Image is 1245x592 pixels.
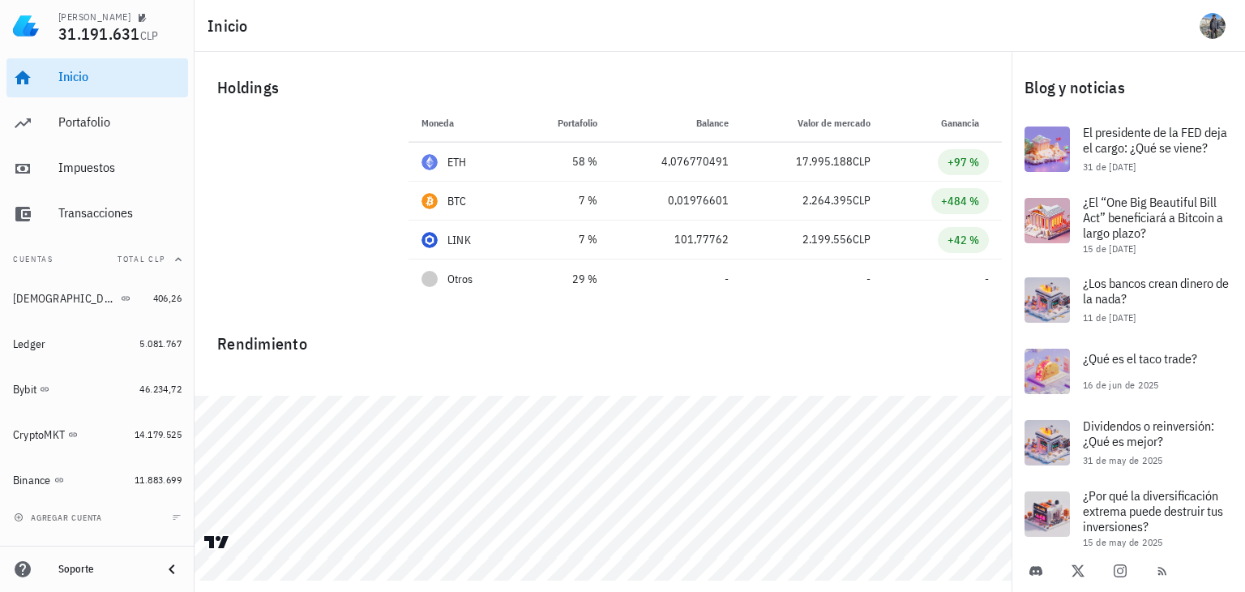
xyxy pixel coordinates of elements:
span: 406,26 [153,292,182,304]
span: - [866,272,871,286]
span: 15 de [DATE] [1083,242,1136,255]
div: 58 % [530,153,597,170]
a: Bybit 46.234,72 [6,370,188,409]
span: 31.191.631 [58,23,140,45]
span: 15 de may de 2025 [1083,536,1163,548]
div: avatar [1200,13,1226,39]
th: Portafolio [517,104,610,143]
button: agregar cuenta [10,509,109,526]
div: 29 % [530,271,597,288]
span: Otros [447,271,473,288]
span: agregar cuenta [17,513,102,523]
div: [PERSON_NAME] [58,11,130,24]
div: LINK [447,232,471,248]
div: 7 % [530,192,597,209]
a: ¿Por qué la diversificación extrema puede destruir tus inversiones? 15 de may de 2025 [1012,478,1245,558]
a: Transacciones [6,195,188,234]
span: 46.234,72 [139,383,182,395]
span: Dividendos o reinversión: ¿Qué es mejor? [1083,418,1214,449]
a: ¿El “One Big Beautiful Bill Act” beneficiará a Bitcoin a largo plazo? 15 de [DATE] [1012,185,1245,264]
a: Binance 11.883.699 [6,461,188,500]
button: CuentasTotal CLP [6,240,188,279]
div: +97 % [948,154,979,170]
div: +42 % [948,232,979,248]
span: 17.995.188 [796,154,853,169]
img: LedgiFi [13,13,39,39]
a: Dividendos o reinversión: ¿Qué es mejor? 31 de may de 2025 [1012,407,1245,478]
span: El presidente de la FED deja el cargo: ¿Qué se viene? [1083,124,1227,156]
div: BTC [447,193,467,209]
div: Ledger [13,337,46,351]
th: Balance [610,104,742,143]
span: 5.081.767 [139,337,182,350]
div: BTC-icon [421,193,438,209]
a: Ledger 5.081.767 [6,324,188,363]
a: El presidente de la FED deja el cargo: ¿Qué se viene? 31 de [DATE] [1012,114,1245,185]
a: Charting by TradingView [203,534,231,550]
a: Portafolio [6,104,188,143]
div: 101,77762 [623,231,729,248]
span: CLP [853,193,871,208]
div: Bybit [13,383,36,397]
span: CLP [140,28,159,43]
div: Rendimiento [204,318,1002,357]
span: 2.264.395 [802,193,853,208]
div: [DEMOGRAPHIC_DATA] [13,292,118,306]
a: CryptoMKT 14.179.525 [6,415,188,454]
div: +484 % [941,193,979,209]
div: Impuestos [58,160,182,175]
span: Ganancia [941,117,989,129]
div: LINK-icon [421,232,438,248]
span: Total CLP [118,254,165,264]
span: 31 de [DATE] [1083,161,1136,173]
span: 31 de may de 2025 [1083,454,1163,466]
div: 4,076770491 [623,153,729,170]
div: Transacciones [58,205,182,221]
div: Inicio [58,69,182,84]
span: ¿Los bancos crean dinero de la nada? [1083,275,1229,307]
h1: Inicio [207,13,255,39]
span: 2.199.556 [802,232,853,247]
span: 16 de jun de 2025 [1083,379,1159,391]
div: Soporte [58,563,149,576]
span: - [985,272,989,286]
span: ¿El “One Big Beautiful Bill Act” beneficiará a Bitcoin a largo plazo? [1083,194,1223,241]
div: Blog y noticias [1012,62,1245,114]
a: Impuestos [6,149,188,188]
a: ¿Los bancos crean dinero de la nada? 11 de [DATE] [1012,264,1245,336]
div: 7 % [530,231,597,248]
div: ETH [447,154,467,170]
div: Portafolio [58,114,182,130]
span: 11 de [DATE] [1083,311,1136,324]
span: ¿Por qué la diversificación extrema puede destruir tus inversiones? [1083,487,1223,534]
span: 14.179.525 [135,428,182,440]
span: ¿Qué es el taco trade? [1083,350,1197,367]
a: ¿Qué es el taco trade? 16 de jun de 2025 [1012,336,1245,407]
a: Inicio [6,58,188,97]
div: CryptoMKT [13,428,65,442]
div: 0,01976601 [623,192,729,209]
div: Holdings [204,62,1002,114]
a: [DEMOGRAPHIC_DATA] 406,26 [6,279,188,318]
div: Binance [13,474,51,487]
th: Valor de mercado [742,104,883,143]
div: ETH-icon [421,154,438,170]
span: CLP [853,232,871,247]
span: - [725,272,729,286]
span: CLP [853,154,871,169]
th: Moneda [409,104,517,143]
span: 11.883.699 [135,474,182,486]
